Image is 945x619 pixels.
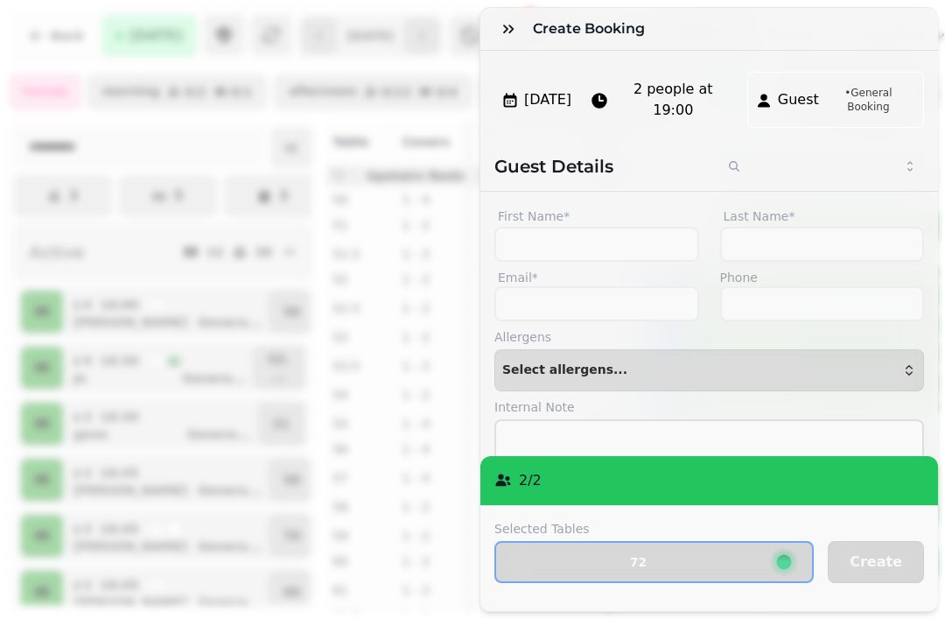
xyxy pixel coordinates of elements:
[494,398,924,416] label: Internal Note
[494,349,924,391] button: Select allergens...
[850,555,902,569] span: Create
[494,328,924,346] label: Allergens
[720,206,925,227] label: Last Name*
[494,154,703,179] h2: Guest Details
[828,541,924,583] button: Create
[494,520,814,538] label: Selected Tables
[494,206,699,227] label: First Name*
[824,86,913,114] span: • General Booking
[630,556,647,568] p: 72
[494,541,814,583] button: 72
[613,79,733,121] span: 2 people at 19:00
[502,363,627,377] span: Select allergens...
[524,89,571,110] span: [DATE]
[778,89,819,110] span: Guest
[494,269,699,286] label: Email*
[720,269,925,286] label: Phone
[519,470,542,491] p: 2 / 2
[533,18,652,39] h3: Create Booking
